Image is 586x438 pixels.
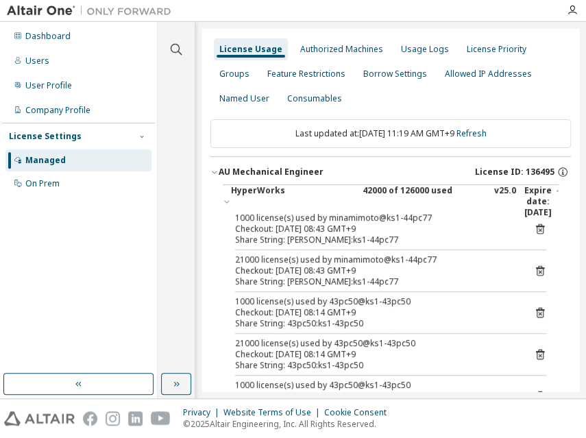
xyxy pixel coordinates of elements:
[128,411,143,426] img: linkedin.svg
[235,360,513,371] div: Share String: 43pc50:ks1-43pc50
[524,185,559,218] div: Expire date: [DATE]
[83,411,97,426] img: facebook.svg
[25,155,66,166] div: Managed
[235,318,513,329] div: Share String: 43pc50:ks1-43pc50
[235,349,513,360] div: Checkout: [DATE] 08:14 GMT+9
[25,31,71,42] div: Dashboard
[267,69,345,80] div: Feature Restrictions
[219,69,249,80] div: Groups
[4,411,75,426] img: altair_logo.svg
[219,93,269,104] div: Named User
[9,131,82,142] div: License Settings
[363,69,427,80] div: Borrow Settings
[223,407,324,418] div: Website Terms of Use
[467,44,526,55] div: License Priority
[151,411,171,426] img: youtube.svg
[445,69,532,80] div: Allowed IP Addresses
[25,178,60,189] div: On Prem
[324,407,395,418] div: Cookie Consent
[219,167,323,178] div: AU Mechanical Engineer
[235,265,513,276] div: Checkout: [DATE] 08:43 GMT+9
[235,223,513,234] div: Checkout: [DATE] 08:43 GMT+9
[25,105,90,116] div: Company Profile
[106,411,120,426] img: instagram.svg
[235,338,513,349] div: 21000 license(s) used by 43pc50@ks1-43pc50
[494,185,516,218] div: v25.0
[235,234,513,245] div: Share String: [PERSON_NAME]:ks1-44pc77
[235,212,513,223] div: 1000 license(s) used by minamimoto@ks1-44pc77
[456,127,487,139] a: Refresh
[183,407,223,418] div: Privacy
[183,418,395,430] p: © 2025 Altair Engineering, Inc. All Rights Reserved.
[210,157,571,187] button: AU Mechanical EngineerLicense ID: 136495
[25,56,49,66] div: Users
[235,296,513,307] div: 1000 license(s) used by 43pc50@ks1-43pc50
[25,80,72,91] div: User Profile
[7,4,178,18] img: Altair One
[235,254,513,265] div: 21000 license(s) used by minamimoto@ks1-44pc77
[235,307,513,318] div: Checkout: [DATE] 08:14 GMT+9
[300,44,383,55] div: Authorized Machines
[475,167,554,178] span: License ID: 136495
[235,380,513,391] div: 1000 license(s) used by 43pc50@ks1-43pc50
[231,185,354,218] div: HyperWorks
[401,44,449,55] div: Usage Logs
[235,276,513,287] div: Share String: [PERSON_NAME]:ks1-44pc77
[287,93,342,104] div: Consumables
[235,391,513,402] div: Checkout: [DATE] 08:14 GMT+9
[219,44,282,55] div: License Usage
[210,119,571,148] div: Last updated at: [DATE] 11:19 AM GMT+9
[223,185,559,218] button: HyperWorks42000 of 126000 usedv25.0Expire date:[DATE]
[363,185,486,218] div: 42000 of 126000 used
